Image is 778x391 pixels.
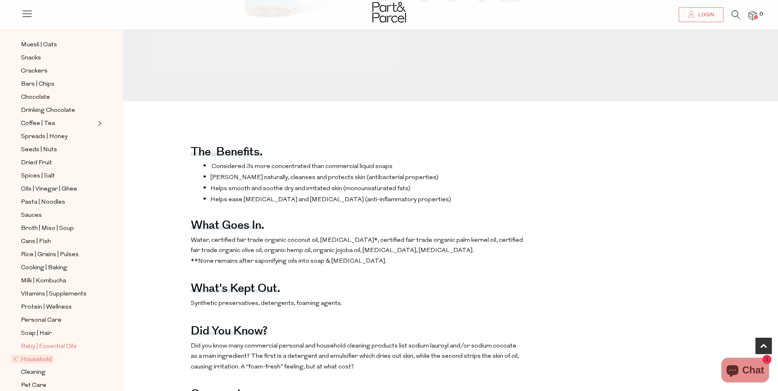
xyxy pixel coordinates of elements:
[191,298,523,309] p: Synthetic preservatives, detergents, foaming agents.
[21,40,57,50] span: Muesli | Oats
[21,276,66,286] span: Milk | Kombucha
[21,79,96,89] a: Bars | Chips
[21,250,96,260] a: Rice | Grains | Pulses
[696,11,714,18] span: Login
[21,289,96,299] a: Vitamins | Supplements
[21,263,96,273] a: Cooking | Baking
[21,198,65,207] span: Pasta | Noodles
[21,197,96,207] a: Pasta | Noodles
[21,53,96,63] a: Snacks
[21,341,96,352] a: Baby | Essential Oils
[21,302,72,312] span: Protein | Wellness
[191,224,264,230] h4: What goes in.
[191,150,262,156] h4: The benefits.
[21,106,75,116] span: Drinking Chocolate
[21,302,96,312] a: Protein | Wellness
[21,171,55,181] span: Spices | Salt
[21,367,96,377] a: Cleaning
[21,40,96,50] a: Muesli | Oats
[191,235,523,267] p: Water, certified fair trade organic coconut oil, [MEDICAL_DATA]*, certified fair trade organic pa...
[21,119,55,129] span: Coffee | Tea
[21,184,77,194] span: Oils | Vinegar | Ghee
[21,368,46,377] span: Cleaning
[21,132,96,142] a: Spreads | Honey
[21,66,96,76] a: Crackers
[203,173,523,181] li: [PERSON_NAME] naturally, cleanses and protects skin (antibacterial properties)
[21,184,96,194] a: Oils | Vinegar | Ghee
[21,316,62,325] span: Personal Care
[203,162,523,170] li: Considered 3x more concentrated than commercial liquid soaps
[21,105,96,116] a: Drinking Chocolate
[96,118,102,128] button: Expand/Collapse Coffee | Tea
[372,2,406,23] img: Part&Parcel
[21,328,96,339] a: Soap | Hair
[21,210,96,221] a: Sauces
[14,355,96,364] a: Household
[21,53,41,63] span: Snacks
[21,250,79,260] span: Rice | Grains | Pulses
[21,289,87,299] span: Vitamins | Supplements
[21,145,96,155] a: Seeds | Nuts
[21,315,96,325] a: Personal Care
[21,276,96,286] a: Milk | Kombucha
[21,118,96,129] a: Coffee | Tea
[719,358,771,384] inbox-online-store-chat: Shopify online store chat
[203,184,523,192] li: Helps smooth and soothe dry and irritated skin (monounsaturated fats)
[21,158,96,168] a: Dried Fruit
[21,381,46,391] span: Pet Care
[748,11,757,20] a: 0
[21,132,68,142] span: Spreads | Honey
[21,145,57,155] span: Seeds | Nuts
[21,236,96,247] a: Cans | Fish
[679,7,723,22] a: Login
[21,171,96,181] a: Spices | Salt
[21,93,50,102] span: Chocolate
[21,380,96,391] a: Pet Care
[21,237,51,247] span: Cans | Fish
[203,195,523,203] li: Helps ease [MEDICAL_DATA] and [MEDICAL_DATA] (anti-inflammatory properties)
[21,92,96,102] a: Chocolate
[11,355,54,364] span: Household
[191,330,268,335] h4: Did you know?
[21,263,67,273] span: Cooking | Baking
[191,341,523,373] p: Did you know many commercial personal and household cleaning products list sodium lauroyl and/or ...
[21,211,42,221] span: Sauces
[21,80,55,89] span: Bars | Chips
[21,342,77,352] span: Baby | Essential Oils
[21,66,48,76] span: Crackers
[21,329,52,339] span: Soap | Hair
[21,223,96,234] a: Broth | Miso | Soup
[191,287,280,293] h4: What's kept out.
[21,224,74,234] span: Broth | Miso | Soup
[21,158,52,168] span: Dried Fruit
[757,11,765,18] span: 0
